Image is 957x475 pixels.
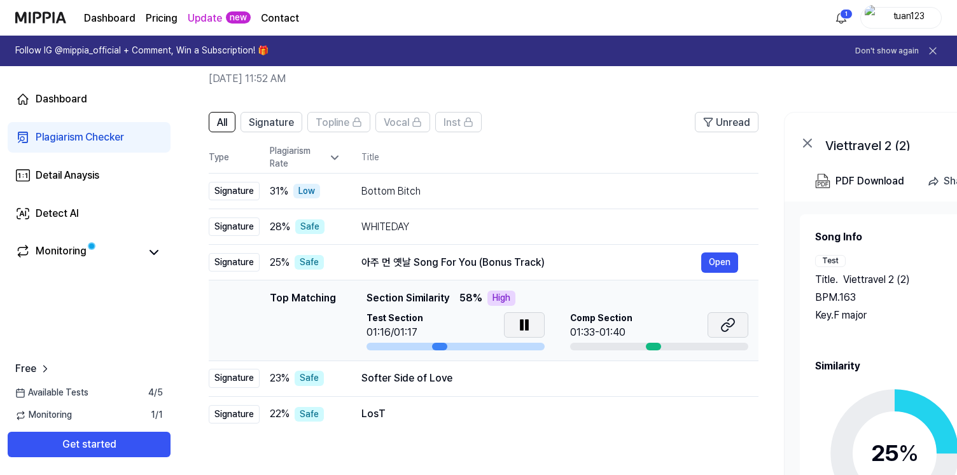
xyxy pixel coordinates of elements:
[270,219,290,235] span: 28 %
[375,112,430,132] button: Vocal
[361,184,738,199] div: Bottom Bitch
[209,405,260,424] div: Signature
[270,255,290,270] span: 25 %
[8,432,171,457] button: Get started
[815,272,838,287] span: Title .
[151,409,163,422] span: 1 / 1
[249,115,294,130] span: Signature
[36,168,99,183] div: Detail Anaysis
[307,112,370,132] button: Topline
[84,11,136,26] a: Dashboard
[209,142,260,174] th: Type
[701,252,738,273] button: Open
[570,325,632,340] div: 01:33-01:40
[316,115,349,130] span: Topline
[261,11,299,26] a: Contact
[865,5,880,31] img: profile
[270,371,290,386] span: 23 %
[570,312,632,325] span: Comp Section
[361,255,701,270] div: 아주 먼 옛날 Song For You (Bonus Track)
[15,244,140,261] a: Monitoring
[884,10,933,24] div: tuan123
[367,312,423,325] span: Test Section
[36,92,87,107] div: Dashboard
[815,255,846,267] div: Test
[295,219,325,235] div: Safe
[36,130,124,145] div: Plagiarism Checker
[361,371,738,386] div: Softer Side of Love
[834,10,849,25] img: 알림
[148,387,163,399] span: 4 / 5
[15,361,36,376] span: Free
[209,182,260,201] div: Signature
[487,291,515,306] div: High
[813,169,907,194] button: PDF Download
[295,371,324,386] div: Safe
[209,71,859,86] h2: [DATE] 11:52 AM
[367,325,423,340] div: 01:16/01:17
[295,407,324,422] div: Safe
[835,173,904,189] div: PDF Download
[361,406,738,422] div: LosT
[226,11,251,24] div: new
[435,112,482,132] button: Inst
[831,8,851,28] button: 알림1
[361,142,758,173] th: Title
[188,11,222,26] a: Update
[716,115,750,130] span: Unread
[871,436,919,471] div: 25
[843,272,910,287] span: Viettravel 2 (2)
[8,122,171,153] a: Plagiarism Checker
[855,46,919,57] button: Don't show again
[815,174,830,189] img: PDF Download
[15,361,52,376] a: Free
[840,9,853,19] div: 1
[270,145,341,170] div: Plagiarism Rate
[695,112,758,132] button: Unread
[898,439,919,467] span: %
[270,291,336,350] div: Top Matching
[367,291,449,306] span: Section Similarity
[8,198,171,229] a: Detect AI
[146,11,178,26] a: Pricing
[459,291,482,306] span: 58 %
[8,84,171,114] a: Dashboard
[444,115,461,130] span: Inst
[15,45,269,57] h1: Follow IG @mippia_official + Comment, Win a Subscription! 🎁
[384,115,409,130] span: Vocal
[295,255,324,270] div: Safe
[36,244,87,261] div: Monitoring
[8,160,171,191] a: Detail Anaysis
[241,112,302,132] button: Signature
[293,184,320,199] div: Low
[361,219,738,235] div: WHITEDAY
[209,369,260,388] div: Signature
[270,406,290,422] span: 22 %
[270,184,288,199] span: 31 %
[15,387,88,399] span: Available Tests
[209,253,260,272] div: Signature
[15,409,72,422] span: Monitoring
[209,217,260,237] div: Signature
[860,7,942,29] button: profiletuan123
[209,112,235,132] button: All
[36,206,79,221] div: Detect AI
[217,115,227,130] span: All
